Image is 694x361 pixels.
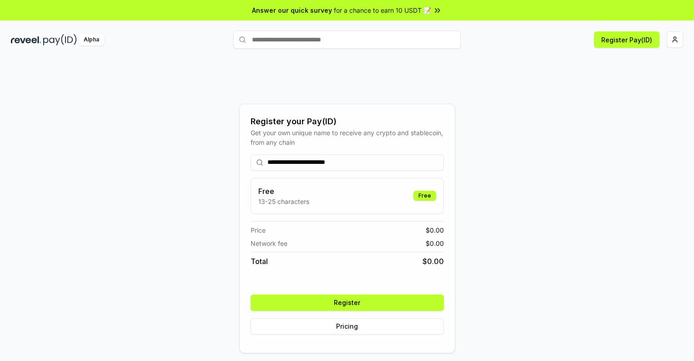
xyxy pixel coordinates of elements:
[334,5,431,15] span: for a chance to earn 10 USDT 📝
[251,239,287,248] span: Network fee
[422,256,444,267] span: $ 0.00
[413,191,436,201] div: Free
[594,31,659,48] button: Register Pay(ID)
[251,256,268,267] span: Total
[426,239,444,248] span: $ 0.00
[426,225,444,235] span: $ 0.00
[251,318,444,335] button: Pricing
[251,225,266,235] span: Price
[251,295,444,311] button: Register
[258,197,309,206] p: 13-25 characters
[252,5,332,15] span: Answer our quick survey
[251,115,444,128] div: Register your Pay(ID)
[251,128,444,147] div: Get your own unique name to receive any crypto and stablecoin, from any chain
[11,34,41,46] img: reveel_dark
[43,34,77,46] img: pay_id
[258,186,309,197] h3: Free
[79,34,104,46] div: Alpha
